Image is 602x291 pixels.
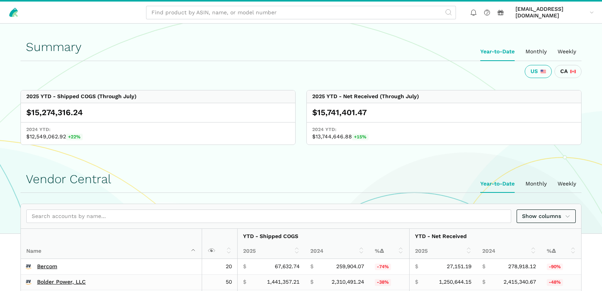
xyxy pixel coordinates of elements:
[26,126,290,133] span: 2024 YTD:
[522,212,571,220] span: Show columns
[547,264,563,271] span: -90%
[415,263,418,270] span: $
[369,259,409,274] td: -73.98%
[312,133,576,141] span: $13,744,646.88
[447,263,471,270] span: 27,151.19
[475,43,520,61] ui-tab: Year-to-Date
[547,279,563,286] span: -48%
[409,244,477,259] th: 2025: activate to sort column ascending
[515,6,587,19] span: [EMAIL_ADDRESS][DOMAIN_NAME]
[26,107,290,118] div: $15,274,316.24
[552,43,582,61] ui-tab: Weekly
[541,274,581,290] td: -48.22%
[541,69,546,74] img: 226-united-states-3a775d967d35a21fe9d819e24afa6dfbf763e8f1ec2e2b5a04af89618ae55acb.svg
[243,263,246,270] span: $
[475,175,520,193] ui-tab: Year-to-Date
[202,259,237,274] td: 20
[369,274,409,290] td: -37.62%
[237,244,305,259] th: 2025: activate to sort column ascending
[26,172,576,186] h1: Vendor Central
[26,133,290,141] span: $12,549,062.92
[520,43,552,61] ui-tab: Monthly
[275,263,299,270] span: 67,632.74
[26,209,511,223] input: Search accounts by name...
[146,6,456,19] input: Find product by ASIN, name, or model number
[415,233,467,239] strong: YTD - Net Received
[439,279,471,286] span: 1,250,644.15
[305,244,369,259] th: 2024: activate to sort column ascending
[503,279,536,286] span: 2,415,340.67
[243,279,246,286] span: $
[482,279,485,286] span: $
[37,263,57,270] a: Bercom
[243,233,298,239] strong: YTD - Shipped COGS
[332,279,364,286] span: 2,310,491.24
[312,93,419,100] div: 2025 YTD - Net Received (Through July)
[552,175,582,193] ui-tab: Weekly
[513,4,597,20] a: [EMAIL_ADDRESS][DOMAIN_NAME]
[541,244,581,259] th: %Δ: activate to sort column ascending
[508,263,536,270] span: 278,918.12
[375,279,391,286] span: -38%
[336,263,364,270] span: 259,904.07
[26,40,576,54] h1: Summary
[310,263,313,270] span: $
[477,244,541,259] th: 2024: activate to sort column ascending
[517,209,576,223] a: Show columns
[531,68,538,75] span: US
[202,229,237,259] th: : activate to sort column ascending
[310,279,313,286] span: $
[415,279,418,286] span: $
[352,134,369,141] span: +15%
[66,134,83,141] span: +22%
[520,175,552,193] ui-tab: Monthly
[541,259,581,274] td: -90.27%
[312,107,576,118] div: $15,741,401.47
[37,279,86,286] a: Bolder Power, LLC
[369,244,409,259] th: %Δ: activate to sort column ascending
[202,274,237,290] td: 50
[312,126,576,133] span: 2024 YTD:
[21,229,202,259] th: Name : activate to sort column descending
[26,93,136,100] div: 2025 YTD - Shipped COGS (Through July)
[267,279,299,286] span: 1,441,357.21
[375,264,391,271] span: -74%
[482,263,485,270] span: $
[560,68,568,75] span: CA
[570,69,576,74] img: 243-canada-6dcbff6b5ddfbc3d576af9e026b5d206327223395eaa30c1e22b34077c083801.svg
